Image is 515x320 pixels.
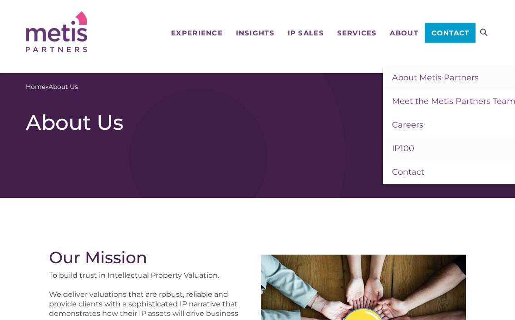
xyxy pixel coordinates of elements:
[49,271,255,280] p: To build trust in Intellectual Property Valuation.
[26,82,45,92] a: Home
[425,23,476,43] a: Contact
[26,110,490,135] h1: About Us
[432,30,470,36] span: Contact
[392,143,414,153] span: IP100
[26,11,87,52] img: Metis Partners
[390,30,418,36] span: About
[49,248,255,267] h2: Our Mission
[49,82,78,92] span: About Us
[26,82,78,92] span: »
[392,167,424,177] span: Contact
[236,30,275,36] span: Insights
[337,30,377,36] span: Services
[392,120,423,130] span: Careers
[288,30,324,36] span: IP Sales
[171,30,223,36] span: Experience
[392,73,479,83] span: About Metis Partners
